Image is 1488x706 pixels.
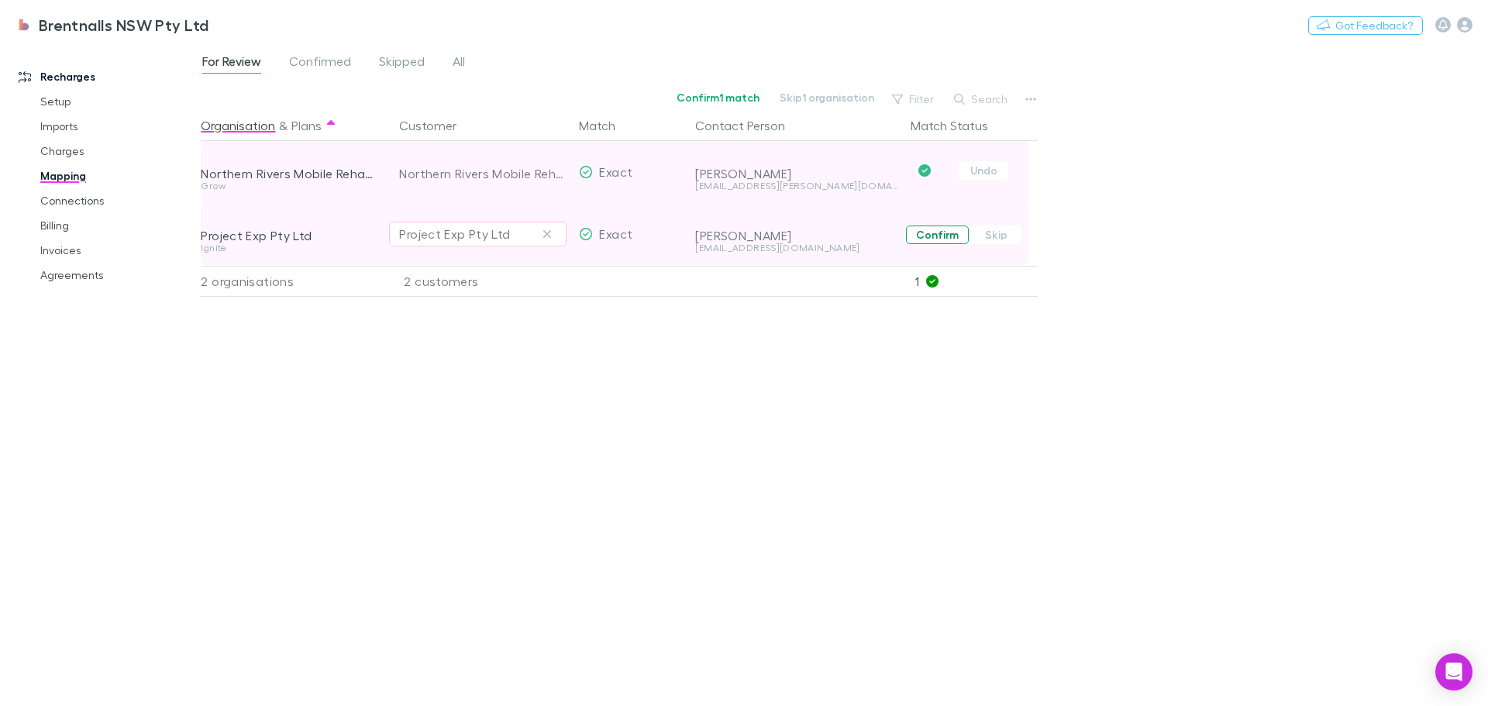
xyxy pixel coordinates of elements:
[201,266,387,297] div: 2 organisations
[201,228,381,243] div: Project Exp Pty Ltd
[201,110,275,141] button: Organisation
[915,267,1038,296] p: 1
[959,161,1008,180] button: Undo
[39,15,209,34] h3: Brentnalls NSW Pty Ltd
[25,213,209,238] a: Billing
[453,53,465,74] span: All
[25,164,209,188] a: Mapping
[201,181,381,191] div: Grow
[25,188,209,213] a: Connections
[289,53,351,74] span: Confirmed
[25,263,209,288] a: Agreements
[695,166,898,181] div: [PERSON_NAME]
[579,110,634,141] button: Match
[666,88,770,107] button: Confirm1 match
[25,114,209,139] a: Imports
[906,226,969,244] button: Confirm
[695,228,898,243] div: [PERSON_NAME]
[399,143,567,205] div: Northern Rivers Mobile Rehabilitation Pty Ltd
[15,15,33,34] img: Brentnalls NSW Pty Ltd's Logo
[911,110,1007,141] button: Match Status
[25,89,209,114] a: Setup
[599,164,632,179] span: Exact
[291,110,322,141] button: Plans
[946,90,1017,108] button: Search
[695,110,804,141] button: Contact Person
[379,53,425,74] span: Skipped
[387,266,573,297] div: 2 customers
[399,110,475,141] button: Customer
[1308,16,1423,35] button: Got Feedback?
[770,88,884,107] button: Skip1 organisation
[695,181,898,191] div: [EMAIL_ADDRESS][PERSON_NAME][DOMAIN_NAME]
[599,226,632,241] span: Exact
[884,90,943,108] button: Filter
[1435,653,1472,691] div: Open Intercom Messenger
[25,139,209,164] a: Charges
[389,222,567,246] button: Project Exp Pty Ltd
[201,166,381,181] div: Northern Rivers Mobile Rehabilitation Pty Ltd
[25,238,209,263] a: Invoices
[695,243,898,253] div: [EMAIL_ADDRESS][DOMAIN_NAME]
[3,64,209,89] a: Recharges
[918,164,931,177] svg: Confirmed
[972,226,1021,244] button: Skip
[201,243,381,253] div: Ignite
[6,6,219,43] a: Brentnalls NSW Pty Ltd
[202,53,261,74] span: For Review
[201,110,381,141] div: &
[399,225,510,243] div: Project Exp Pty Ltd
